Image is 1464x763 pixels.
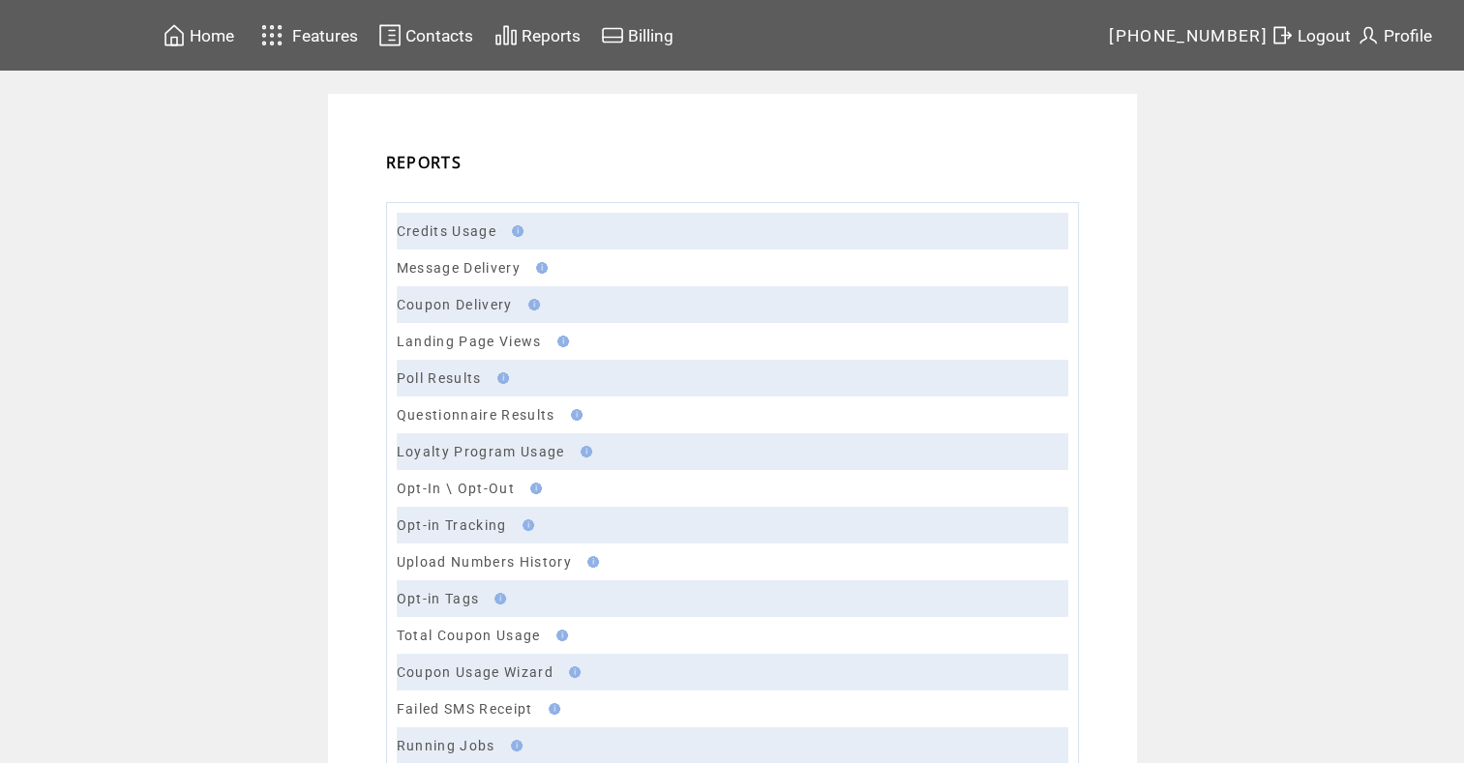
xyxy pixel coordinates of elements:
[397,738,495,753] a: Running Jobs
[397,517,507,533] a: Opt-in Tracking
[524,483,542,494] img: help.gif
[397,223,496,239] a: Credits Usage
[551,630,568,641] img: help.gif
[397,334,542,349] a: Landing Page Views
[255,19,289,51] img: features.svg
[397,407,555,423] a: Questionnaire Results
[530,262,548,274] img: help.gif
[1270,23,1294,47] img: exit.svg
[375,20,476,50] a: Contacts
[397,664,553,680] a: Coupon Usage Wizard
[582,556,599,568] img: help.gif
[1268,20,1354,50] a: Logout
[397,701,533,717] a: Failed SMS Receipt
[494,23,518,47] img: chart.svg
[397,591,480,606] a: Opt-in Tags
[543,703,560,715] img: help.gif
[563,666,581,678] img: help.gif
[397,370,482,386] a: Poll Results
[1298,26,1351,45] span: Logout
[1384,26,1432,45] span: Profile
[601,23,624,47] img: creidtcard.svg
[1354,20,1435,50] a: Profile
[378,23,402,47] img: contacts.svg
[492,372,509,384] img: help.gif
[628,26,673,45] span: Billing
[575,446,592,457] img: help.gif
[523,299,540,310] img: help.gif
[190,26,234,45] span: Home
[163,23,186,47] img: home.svg
[1357,23,1380,47] img: profile.svg
[522,26,581,45] span: Reports
[552,336,569,347] img: help.gif
[405,26,473,45] span: Contacts
[492,20,583,50] a: Reports
[517,519,534,531] img: help.gif
[489,593,506,604] img: help.gif
[397,481,515,496] a: Opt-In \ Opt-Out
[598,20,676,50] a: Billing
[397,444,565,459] a: Loyalty Program Usage
[160,20,237,50] a: Home
[386,152,462,173] span: REPORTS
[506,225,523,237] img: help.gif
[397,554,572,570] a: Upload Numbers History
[505,740,523,751] img: help.gif
[565,409,583,421] img: help.gif
[292,26,358,45] span: Features
[397,260,521,276] a: Message Delivery
[1109,26,1268,45] span: [PHONE_NUMBER]
[397,297,513,312] a: Coupon Delivery
[397,628,541,643] a: Total Coupon Usage
[253,16,362,54] a: Features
